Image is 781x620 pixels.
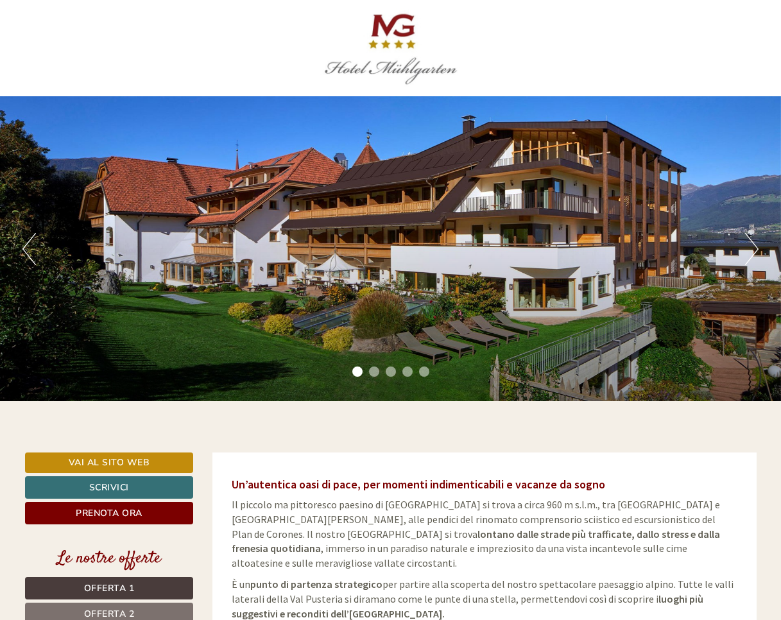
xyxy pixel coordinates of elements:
[232,477,605,492] span: Un’autentica oasi di pace, per momenti indimenticabili e vacanze da sogno
[745,233,759,265] button: Next
[25,547,194,571] div: Le nostre offerte
[232,578,734,620] span: È un per partire alla scoperta del nostro spettacolare paesaggio alpino. Tutte le valli laterali ...
[250,578,382,590] strong: punto di partenza strategico
[22,233,36,265] button: Previous
[84,608,135,620] span: Offerta 2
[232,498,720,569] span: Il piccolo ma pittoresco paesino di [GEOGRAPHIC_DATA] si trova a circa 960 m s.l.m., tra [GEOGRAP...
[84,582,135,594] span: Offerta 1
[232,528,720,555] strong: lontano dalle strade più trafficate, dallo stress e dalla frenesia quotidiana
[25,452,194,473] a: Vai al sito web
[25,502,194,524] a: Prenota ora
[25,476,194,499] a: Scrivici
